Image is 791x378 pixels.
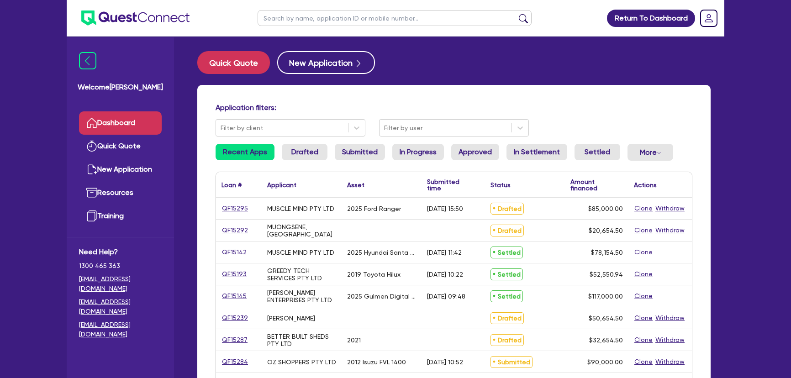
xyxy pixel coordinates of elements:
span: $32,654.50 [589,336,623,344]
span: Welcome [PERSON_NAME] [78,82,163,93]
button: Clone [634,357,653,367]
img: quest-connect-logo-blue [81,10,190,26]
button: Withdraw [655,335,685,345]
span: Need Help? [79,247,162,257]
div: Asset [347,182,364,188]
span: $52,550.94 [590,271,623,278]
div: GREEDY TECH SERVICES PTY LTD [267,267,336,282]
div: [DATE] 10:52 [427,358,463,366]
div: [DATE] 10:22 [427,271,463,278]
span: Drafted [490,203,524,215]
a: [EMAIL_ADDRESS][DOMAIN_NAME] [79,274,162,294]
img: new-application [86,164,97,175]
img: training [86,210,97,221]
img: icon-menu-close [79,52,96,69]
div: 2019 Toyota Hilux [347,271,401,278]
a: QF15193 [221,269,247,279]
button: Withdraw [655,313,685,323]
div: Actions [634,182,657,188]
a: Approved [451,144,499,160]
span: 1300 465 363 [79,261,162,271]
span: Settled [490,247,523,258]
div: 2025 Ford Ranger [347,205,401,212]
a: QF15292 [221,225,248,236]
span: $90,000.00 [587,358,623,366]
div: MUSCLE MIND PTY LTD [267,205,334,212]
a: Resources [79,181,162,205]
span: Submitted [490,356,533,368]
a: Return To Dashboard [607,10,695,27]
div: Status [490,182,511,188]
div: [DATE] 09:48 [427,293,465,300]
div: MUONGSENE, [GEOGRAPHIC_DATA] [267,223,336,238]
div: OZ SHOPPERS PTY LTD [267,358,336,366]
button: Clone [634,247,653,257]
div: Submitted time [427,178,471,191]
button: Withdraw [655,203,685,214]
span: $117,000.00 [588,293,623,300]
button: Withdraw [655,225,685,236]
div: Amount financed [570,178,623,191]
div: 2025 Hyundai Santa Fe [347,249,416,256]
a: Settled [575,144,620,160]
input: Search by name, application ID or mobile number... [258,10,532,26]
button: Clone [634,269,653,279]
div: Loan # [221,182,242,188]
button: Clone [634,225,653,236]
div: BETTER BUILT SHEDS PTY LTD [267,333,336,347]
span: Drafted [490,225,524,236]
a: QF15145 [221,291,247,301]
img: quick-quote [86,141,97,152]
button: Clone [634,203,653,214]
a: In Progress [392,144,444,160]
button: Quick Quote [197,51,270,74]
a: QF15287 [221,335,248,345]
div: [PERSON_NAME] [267,315,315,322]
div: Applicant [267,182,296,188]
a: QF15295 [221,203,248,214]
button: Withdraw [655,357,685,367]
button: Clone [634,335,653,345]
a: [EMAIL_ADDRESS][DOMAIN_NAME] [79,297,162,316]
span: $50,654.50 [589,315,623,322]
a: QF15284 [221,357,248,367]
div: [DATE] 15:50 [427,205,463,212]
a: QF15142 [221,247,247,257]
div: MUSCLE MIND PTY LTD [267,249,334,256]
a: Training [79,205,162,228]
a: [EMAIL_ADDRESS][DOMAIN_NAME] [79,320,162,339]
button: Dropdown toggle [628,144,673,161]
a: QF15239 [221,313,248,323]
button: New Application [277,51,375,74]
img: resources [86,187,97,198]
a: Recent Apps [216,144,274,160]
a: Drafted [282,144,327,160]
div: 2025 Gulmen Digital CPM Cup Machine [347,293,416,300]
div: 2021 [347,336,361,344]
a: Quick Quote [79,135,162,158]
a: Dashboard [79,111,162,135]
span: Drafted [490,312,524,324]
a: Quick Quote [197,51,277,74]
span: Settled [490,290,523,302]
div: 2012 Isuzu FVL 1400 [347,358,406,366]
a: Dropdown toggle [697,6,721,30]
div: [DATE] 11:42 [427,249,462,256]
button: Clone [634,313,653,323]
span: $85,000.00 [588,205,623,212]
span: Settled [490,268,523,280]
a: In Settlement [506,144,567,160]
button: Clone [634,291,653,301]
span: $78,154.50 [591,249,623,256]
h4: Application filters: [216,103,692,112]
a: Submitted [335,144,385,160]
span: Drafted [490,334,524,346]
a: New Application [79,158,162,181]
span: $20,654.50 [589,227,623,234]
div: [PERSON_NAME] ENTERPRISES PTY LTD [267,289,336,304]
